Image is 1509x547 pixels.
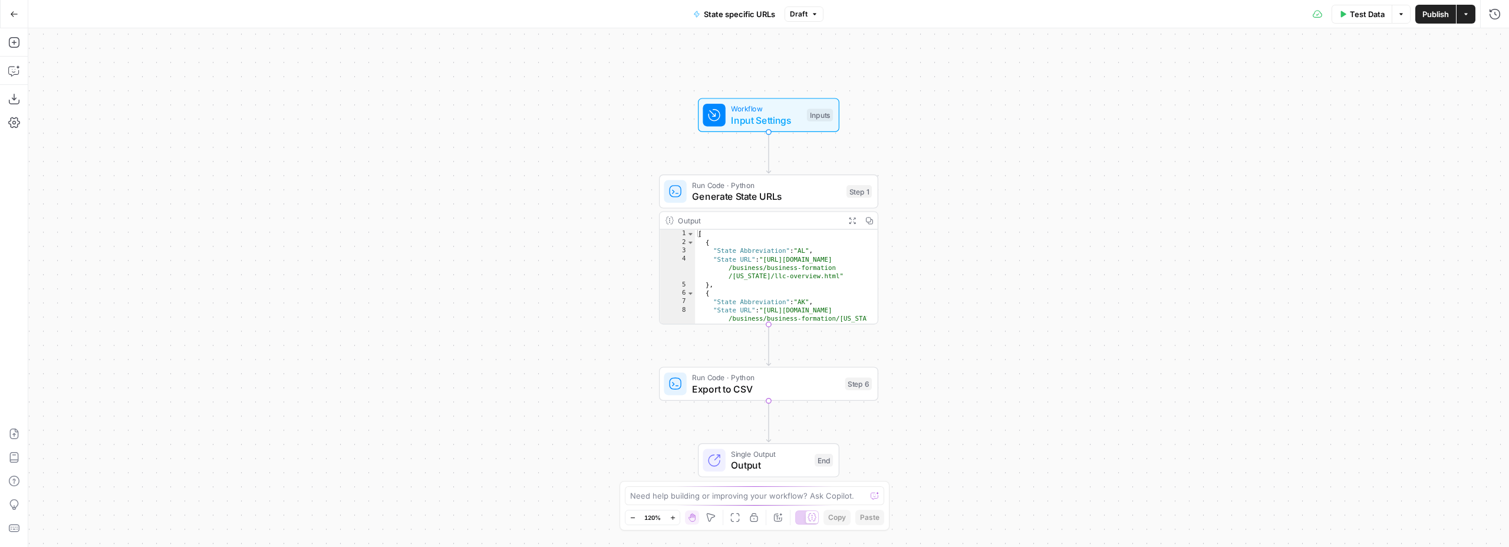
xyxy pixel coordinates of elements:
span: Generate State URLs [692,189,841,203]
button: Publish [1415,5,1456,24]
button: Paste [855,510,884,525]
div: 5 [660,281,695,289]
div: 3 [660,246,695,255]
span: Toggle code folding, rows 2 through 5 [687,238,694,246]
div: 1 [660,230,695,238]
span: Run Code · Python [692,179,841,190]
div: Output [678,215,839,226]
div: WorkflowInput SettingsInputs [659,98,878,132]
div: 7 [660,298,695,306]
span: Publish [1422,8,1449,20]
div: Inputs [807,108,833,121]
span: Test Data [1350,8,1385,20]
span: Output [731,458,809,472]
div: 6 [660,289,695,297]
span: Input Settings [731,113,801,127]
span: State specific URLs [704,8,775,20]
button: Copy [823,510,851,525]
span: Draft [790,9,808,19]
div: 8 [660,306,695,331]
div: Single OutputOutputEnd [659,443,878,477]
span: Toggle code folding, rows 1 through 202 [687,230,694,238]
span: 120% [644,513,661,522]
span: Run Code · Python [692,372,839,383]
g: Edge from step_6 to end [766,401,770,442]
g: Edge from step_1 to step_6 [766,324,770,365]
span: Single Output [731,448,809,459]
span: Export to CSV [692,382,839,396]
div: End [815,454,833,467]
button: State specific URLs [686,5,782,24]
div: 2 [660,238,695,246]
button: Test Data [1332,5,1392,24]
div: Step 1 [846,185,872,198]
g: Edge from start to step_1 [766,132,770,173]
span: Paste [860,512,879,523]
div: Run Code · PythonExport to CSVStep 6 [659,367,878,401]
div: Step 6 [845,377,872,390]
span: Copy [828,512,846,523]
div: Run Code · PythonGenerate State URLsStep 1Output[ { "State Abbreviation":"AL", "State URL":"[URL]... [659,174,878,324]
button: Draft [785,6,823,22]
div: 4 [660,255,695,281]
span: Workflow [731,103,801,114]
span: Toggle code folding, rows 6 through 9 [687,289,694,297]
